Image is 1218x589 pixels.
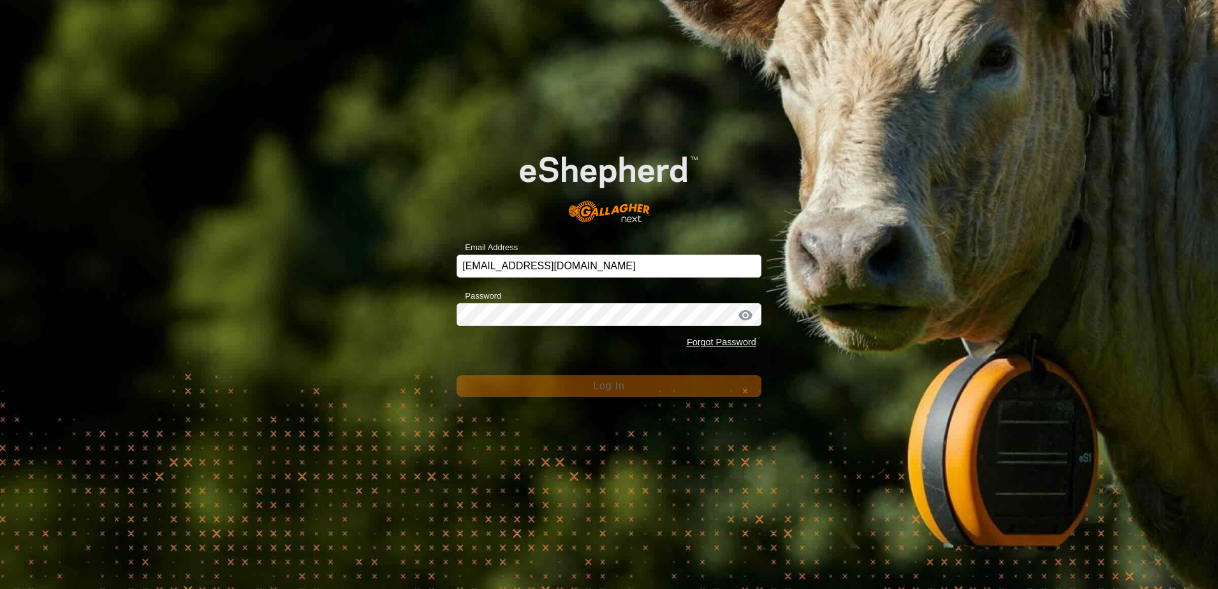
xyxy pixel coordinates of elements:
[457,255,761,278] input: Email Address
[687,337,756,347] a: Forgot Password
[593,380,624,391] span: Log In
[457,241,518,254] label: Email Address
[487,131,731,235] img: E-shepherd Logo
[457,290,501,302] label: Password
[457,375,761,397] button: Log In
